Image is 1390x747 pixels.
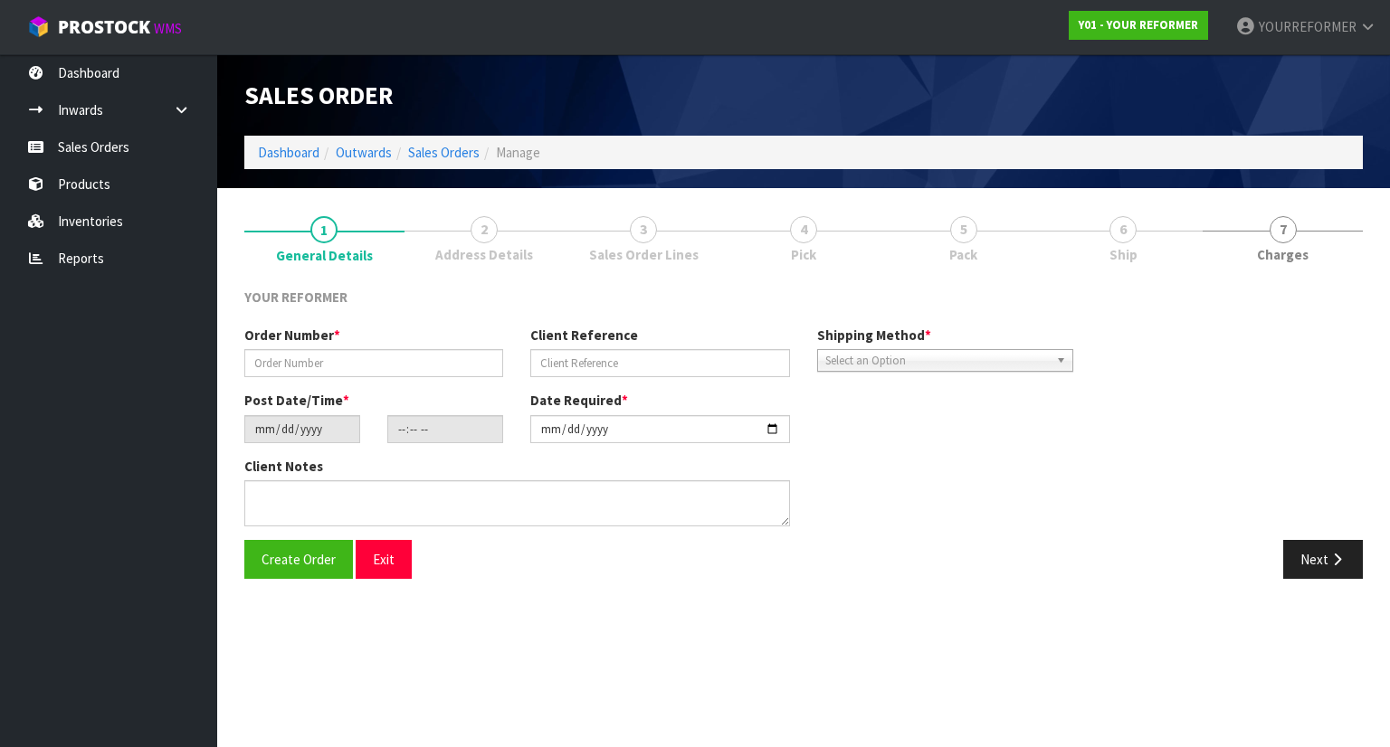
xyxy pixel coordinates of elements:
[1283,540,1363,579] button: Next
[244,326,340,345] label: Order Number
[1259,18,1357,35] span: YOURREFORMER
[276,246,373,265] span: General Details
[258,144,319,161] a: Dashboard
[1109,245,1138,264] span: Ship
[791,245,816,264] span: Pick
[1079,17,1198,33] strong: Y01 - YOUR REFORMER
[244,288,347,306] span: YOUR REFORMER
[530,349,789,377] input: Client Reference
[1270,216,1297,243] span: 7
[435,245,533,264] span: Address Details
[310,216,338,243] span: 1
[949,245,977,264] span: Pack
[825,350,1049,372] span: Select an Option
[27,15,50,38] img: cube-alt.png
[244,457,323,476] label: Client Notes
[471,216,498,243] span: 2
[262,551,336,568] span: Create Order
[817,326,931,345] label: Shipping Method
[589,245,699,264] span: Sales Order Lines
[408,144,480,161] a: Sales Orders
[630,216,657,243] span: 3
[1257,245,1309,264] span: Charges
[950,216,977,243] span: 5
[154,20,182,37] small: WMS
[244,274,1363,592] span: General Details
[336,144,392,161] a: Outwards
[244,349,503,377] input: Order Number
[530,326,638,345] label: Client Reference
[1109,216,1137,243] span: 6
[496,144,540,161] span: Manage
[244,80,393,110] span: Sales Order
[244,391,349,410] label: Post Date/Time
[356,540,412,579] button: Exit
[530,391,628,410] label: Date Required
[244,540,353,579] button: Create Order
[58,15,150,39] span: ProStock
[790,216,817,243] span: 4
